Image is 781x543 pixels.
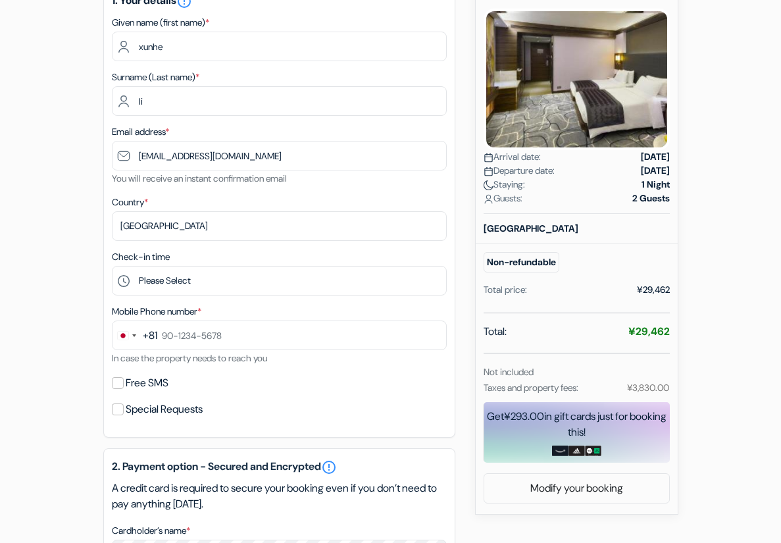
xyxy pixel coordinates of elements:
[504,409,544,423] span: ¥293.00
[484,178,525,192] span: Staying:
[112,125,169,139] label: Email address
[126,400,203,419] label: Special Requests
[641,164,670,178] strong: [DATE]
[632,192,670,205] strong: 2 Guests
[484,382,578,394] small: Taxes and property fees:
[637,283,670,297] div: ¥29,462
[112,321,447,350] input: 90-1234-5678
[484,192,522,205] span: Guests:
[641,150,670,164] strong: [DATE]
[126,374,168,392] label: Free SMS
[484,167,493,176] img: calendar.svg
[112,172,287,184] small: You will receive an instant confirmation email
[484,366,534,378] small: Not included
[112,195,148,209] label: Country
[112,305,201,319] label: Mobile Phone number
[585,446,601,456] img: uber-uber-eats-card.png
[112,70,199,84] label: Surname (Last name)
[112,250,170,264] label: Check-in time
[484,252,559,272] small: Non-refundable
[484,409,670,440] div: Get in gift cards just for booking this!
[112,141,447,170] input: Enter email address
[112,352,267,364] small: In case the property needs to reach you
[112,480,447,512] p: A credit card is required to secure your booking even if you don’t need to pay anything [DATE].
[112,32,447,61] input: Enter first name
[484,324,507,340] span: Total:
[484,476,669,501] a: Modify your booking
[484,194,493,204] img: user_icon.svg
[113,321,157,349] button: Change country, selected Japan (+81)
[484,222,578,234] b: [GEOGRAPHIC_DATA]
[321,459,337,475] a: error_outline
[484,180,493,190] img: moon.svg
[112,459,447,475] h5: 2. Payment option - Secured and Encrypted
[642,178,670,192] strong: 1 Night
[568,446,585,456] img: adidas-card.png
[627,382,669,394] small: ¥3,830.00
[628,324,670,338] strong: ¥29,462
[112,16,209,30] label: Given name (first name)
[484,153,493,163] img: calendar.svg
[484,164,555,178] span: Departure date:
[484,150,541,164] span: Arrival date:
[112,86,447,116] input: Enter last name
[484,283,527,297] div: Total price:
[143,328,157,344] div: +81
[552,446,568,456] img: amazon-card-no-text.png
[112,524,190,538] label: Cardholder’s name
